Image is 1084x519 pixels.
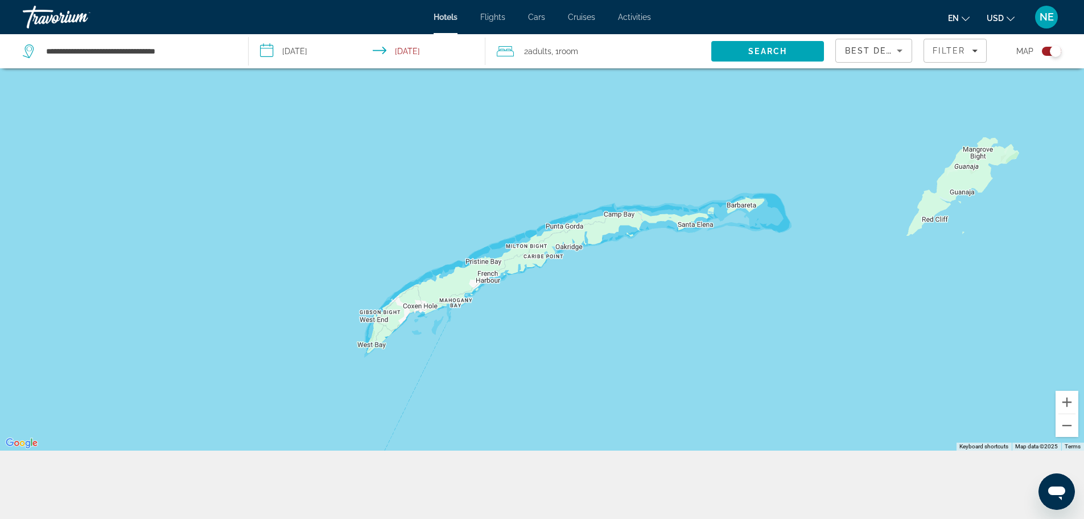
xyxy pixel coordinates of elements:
button: Select check in and out date [249,34,486,68]
a: Activities [618,13,651,22]
span: , 1 [551,43,578,59]
button: Zoom in [1056,391,1078,414]
span: Filter [933,46,965,55]
input: Search hotel destination [45,41,212,62]
span: 2 [524,43,551,59]
button: Search [711,41,824,62]
a: Open this area in Google Maps (opens a new window) [3,436,40,451]
a: Hotels [434,13,457,22]
button: Change language [948,10,970,26]
button: Filters [924,39,987,63]
span: Map data ©2025 [1015,443,1058,449]
span: Room [559,47,578,56]
a: Cars [528,13,545,22]
span: en [948,14,959,23]
span: Map [1016,43,1033,59]
span: USD [987,14,1004,23]
span: Search [748,47,787,56]
button: Change currency [987,10,1015,26]
span: NE [1040,11,1054,23]
button: Zoom out [1056,414,1078,437]
a: Travorium [23,2,137,32]
a: Flights [480,13,505,22]
span: Best Deals [845,46,904,55]
button: Toggle map [1033,46,1061,56]
button: User Menu [1032,5,1061,29]
button: Travelers: 2 adults, 0 children [485,34,711,68]
a: Terms (opens in new tab) [1065,443,1081,449]
iframe: Button to launch messaging window [1038,473,1075,510]
mat-select: Sort by [845,44,902,58]
span: Adults [528,47,551,56]
button: Keyboard shortcuts [959,443,1008,451]
img: Google [3,436,40,451]
a: Cruises [568,13,595,22]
